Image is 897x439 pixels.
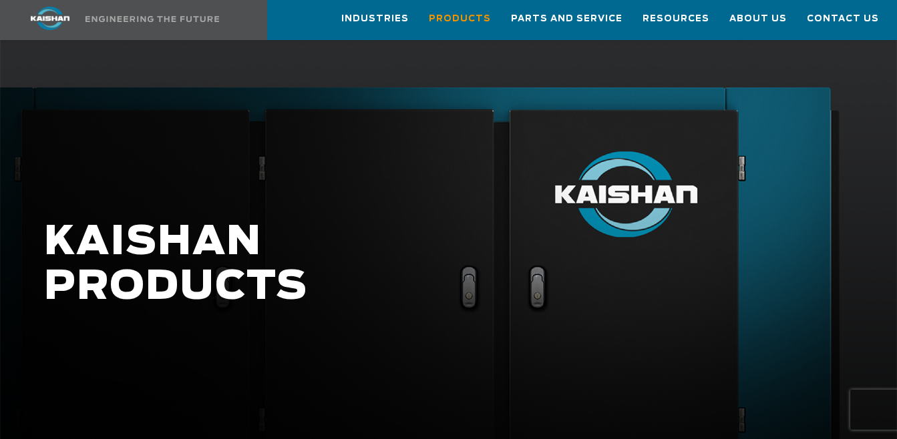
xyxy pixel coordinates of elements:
[341,11,409,27] span: Industries
[429,1,491,37] a: Products
[643,1,709,37] a: Resources
[807,11,879,27] span: Contact Us
[511,11,622,27] span: Parts and Service
[729,1,787,37] a: About Us
[429,11,491,27] span: Products
[44,220,716,310] h1: KAISHAN PRODUCTS
[729,11,787,27] span: About Us
[807,1,879,37] a: Contact Us
[643,11,709,27] span: Resources
[341,1,409,37] a: Industries
[511,1,622,37] a: Parts and Service
[85,16,219,22] img: Engineering the future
